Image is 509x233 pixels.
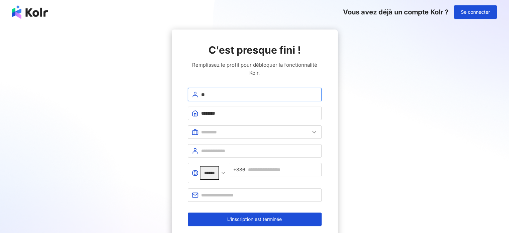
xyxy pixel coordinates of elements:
button: L'inscription est terminée [188,213,322,226]
font: Vous avez déjà un compte Kolr ? [343,8,448,16]
font: +886 [233,167,245,172]
button: Se connecter [454,5,497,19]
font: Se connecter [461,9,490,15]
font: L'inscription est terminée [227,216,282,222]
img: logo [12,5,48,19]
font: Remplissez le profil pour débloquer la fonctionnalité Kolr. [192,62,317,76]
font: C'est presque fini ! [208,44,301,56]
